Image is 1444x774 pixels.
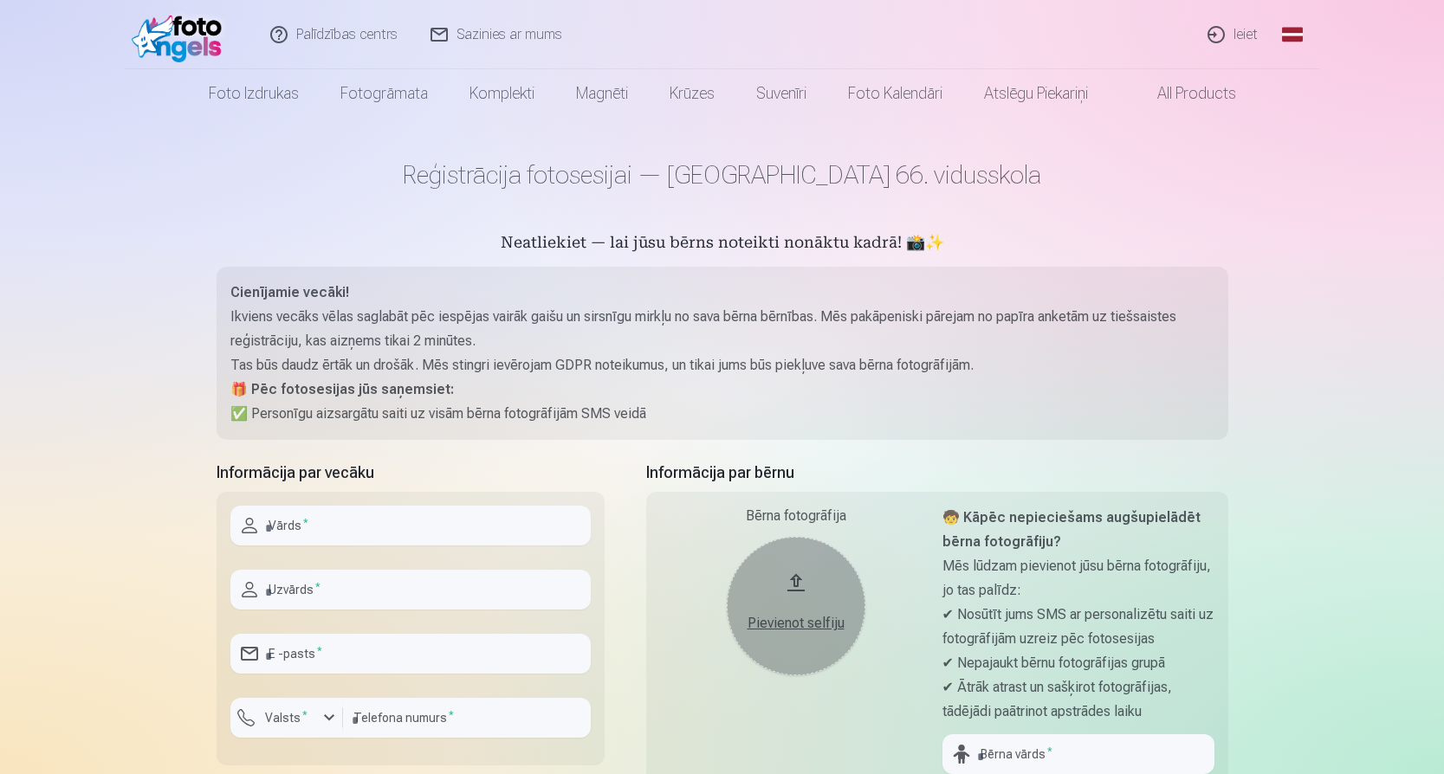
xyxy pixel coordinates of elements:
[258,709,314,726] label: Valsts
[942,675,1214,724] p: ✔ Ātrāk atrast un sašķirot fotogrāfijas, tādējādi paātrinot apstrādes laiku
[555,69,649,118] a: Magnēti
[188,69,320,118] a: Foto izdrukas
[827,69,963,118] a: Foto kalendāri
[320,69,449,118] a: Fotogrāmata
[649,69,735,118] a: Krūzes
[132,7,231,62] img: /fa1
[217,159,1228,190] h1: Reģistrācija fotosesijai — [GEOGRAPHIC_DATA] 66. vidusskola
[942,603,1214,651] p: ✔ Nosūtīt jums SMS ar personalizētu saiti uz fotogrāfijām uzreiz pēc fotosesijas
[735,69,827,118] a: Suvenīri
[230,353,1214,377] p: Tas būs daudz ērtāk un drošāk. Mēs stingri ievērojam GDPR noteikumus, un tikai jums būs piekļuve ...
[1109,69,1257,118] a: All products
[449,69,555,118] a: Komplekti
[217,461,605,485] h5: Informācija par vecāku
[230,698,343,738] button: Valsts*
[217,232,1228,256] h5: Neatliekiet — lai jūsu bērns noteikti nonāktu kadrā! 📸✨
[230,381,454,397] strong: 🎁 Pēc fotosesijas jūs saņemsiet:
[744,613,848,634] div: Pievienot selfiju
[942,509,1201,550] strong: 🧒 Kāpēc nepieciešams augšupielādēt bērna fotogrāfiju?
[942,554,1214,603] p: Mēs lūdzam pievienot jūsu bērna fotogrāfiju, jo tas palīdz:
[660,506,932,526] div: Bērna fotogrāfija
[230,305,1214,353] p: Ikviens vecāks vēlas saglabāt pēc iespējas vairāk gaišu un sirsnīgu mirkļu no sava bērna bērnības...
[963,69,1109,118] a: Atslēgu piekariņi
[727,537,865,675] button: Pievienot selfiju
[646,461,1228,485] h5: Informācija par bērnu
[230,284,349,300] strong: Cienījamie vecāki!
[942,651,1214,675] p: ✔ Nepajaukt bērnu fotogrāfijas grupā
[230,402,1214,426] p: ✅ Personīgu aizsargātu saiti uz visām bērna fotogrāfijām SMS veidā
